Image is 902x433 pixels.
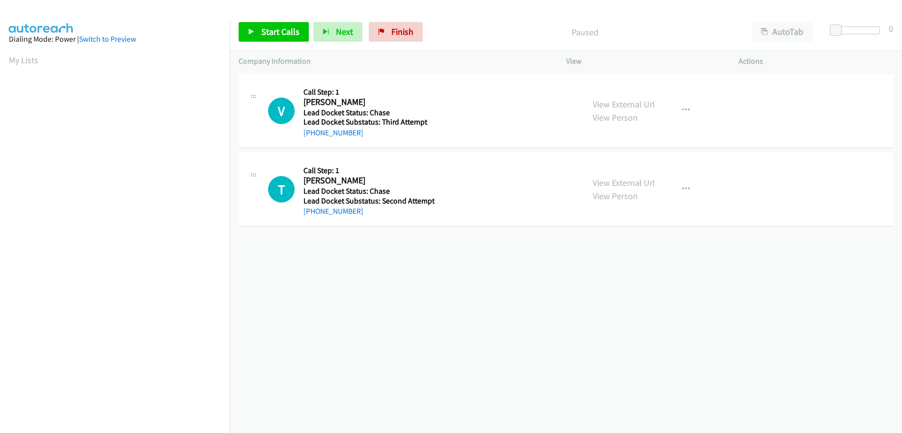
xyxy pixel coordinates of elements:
a: [PHONE_NUMBER] [303,128,363,137]
div: Dialing Mode: Power | [9,33,221,45]
a: View Person [593,112,638,123]
a: Start Calls [239,22,309,42]
h5: Call Step: 1 [303,166,435,176]
p: Paused [436,25,734,39]
span: Next [336,26,353,37]
a: View Person [593,190,638,202]
div: Delay between calls (in seconds) [835,26,880,34]
h5: Lead Docket Status: Chase [303,108,432,118]
p: View [566,55,721,67]
a: [PHONE_NUMBER] [303,206,363,216]
div: The call is yet to be attempted [268,176,295,203]
a: View External Url [593,99,655,110]
div: The call is yet to be attempted [268,98,295,124]
span: Finish [391,26,413,37]
p: Actions [738,55,893,67]
h5: Call Step: 1 [303,87,432,97]
p: Company Information [239,55,548,67]
a: View External Url [593,177,655,188]
h2: [PERSON_NAME] [303,175,432,186]
div: 0 [889,22,893,35]
h5: Lead Docket Status: Chase [303,186,435,196]
h1: T [268,176,295,203]
span: Start Calls [261,26,300,37]
button: Next [313,22,362,42]
button: AutoTab [752,22,813,42]
h2: [PERSON_NAME] [303,97,432,108]
a: My Lists [9,54,38,66]
h1: V [268,98,295,124]
a: Finish [369,22,423,42]
a: Switch to Preview [79,34,136,44]
h5: Lead Docket Substatus: Third Attempt [303,117,432,127]
h5: Lead Docket Substatus: Second Attempt [303,196,435,206]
